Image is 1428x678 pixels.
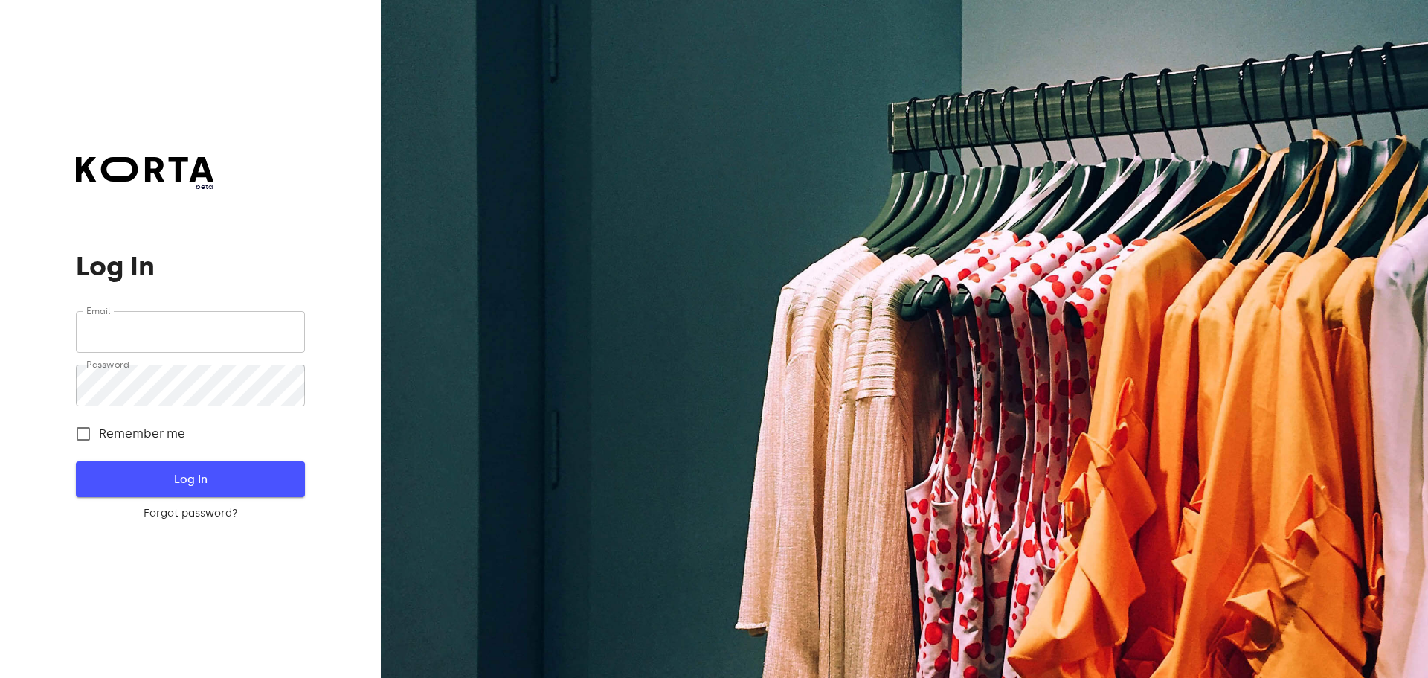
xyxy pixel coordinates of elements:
[76,157,213,192] a: beta
[76,506,304,521] a: Forgot password?
[100,470,280,489] span: Log In
[76,461,304,497] button: Log In
[76,157,213,182] img: Korta
[76,182,213,192] span: beta
[99,425,185,443] span: Remember me
[76,252,304,281] h1: Log In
